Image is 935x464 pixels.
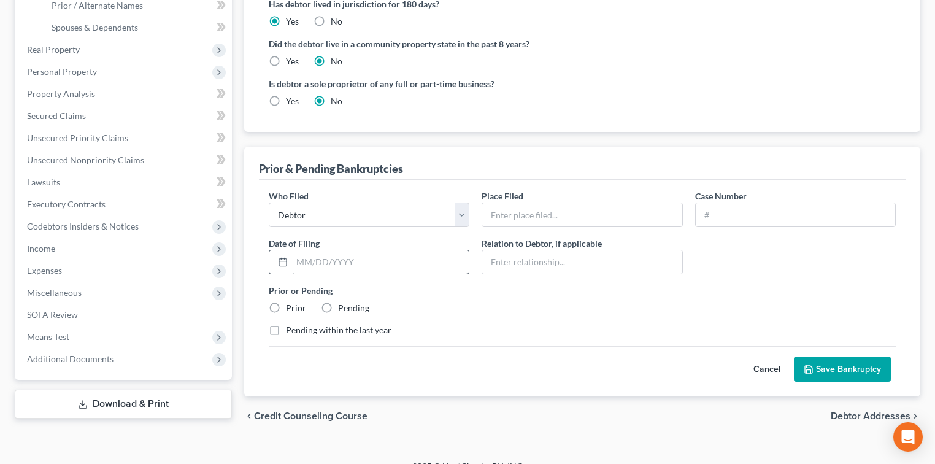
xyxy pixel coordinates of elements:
[27,309,78,320] span: SOFA Review
[331,15,342,28] label: No
[17,127,232,149] a: Unsecured Priority Claims
[17,304,232,326] a: SOFA Review
[331,55,342,68] label: No
[27,221,139,231] span: Codebtors Insiders & Notices
[52,22,138,33] span: Spouses & Dependents
[482,250,682,274] input: Enter relationship...
[27,354,114,364] span: Additional Documents
[286,55,299,68] label: Yes
[482,191,523,201] span: Place Filed
[27,243,55,253] span: Income
[27,88,95,99] span: Property Analysis
[27,287,82,298] span: Miscellaneous
[482,203,682,226] input: Enter place filed...
[269,37,896,50] label: Did the debtor live in a community property state in the past 8 years?
[286,324,391,336] label: Pending within the last year
[42,17,232,39] a: Spouses & Dependents
[17,83,232,105] a: Property Analysis
[269,191,309,201] span: Who Filed
[893,422,923,452] div: Open Intercom Messenger
[17,149,232,171] a: Unsecured Nonpriority Claims
[17,193,232,215] a: Executory Contracts
[27,110,86,121] span: Secured Claims
[331,95,342,107] label: No
[27,133,128,143] span: Unsecured Priority Claims
[27,265,62,276] span: Expenses
[269,284,896,297] label: Prior or Pending
[269,238,320,249] span: Date of Filing
[269,77,576,90] label: Is debtor a sole proprietor of any full or part-time business?
[27,44,80,55] span: Real Property
[244,411,367,421] button: chevron_left Credit Counseling Course
[696,203,895,226] input: #
[259,161,403,176] div: Prior & Pending Bankruptcies
[292,250,469,274] input: MM/DD/YYYY
[695,190,747,203] label: Case Number
[794,357,891,382] button: Save Bankruptcy
[17,105,232,127] a: Secured Claims
[27,177,60,187] span: Lawsuits
[15,390,232,419] a: Download & Print
[831,411,920,421] button: Debtor Addresses chevron_right
[244,411,254,421] i: chevron_left
[286,15,299,28] label: Yes
[910,411,920,421] i: chevron_right
[286,95,299,107] label: Yes
[740,357,794,382] button: Cancel
[254,411,367,421] span: Credit Counseling Course
[27,199,106,209] span: Executory Contracts
[286,302,306,314] label: Prior
[27,66,97,77] span: Personal Property
[338,302,369,314] label: Pending
[27,155,144,165] span: Unsecured Nonpriority Claims
[27,331,69,342] span: Means Test
[831,411,910,421] span: Debtor Addresses
[482,237,602,250] label: Relation to Debtor, if applicable
[17,171,232,193] a: Lawsuits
